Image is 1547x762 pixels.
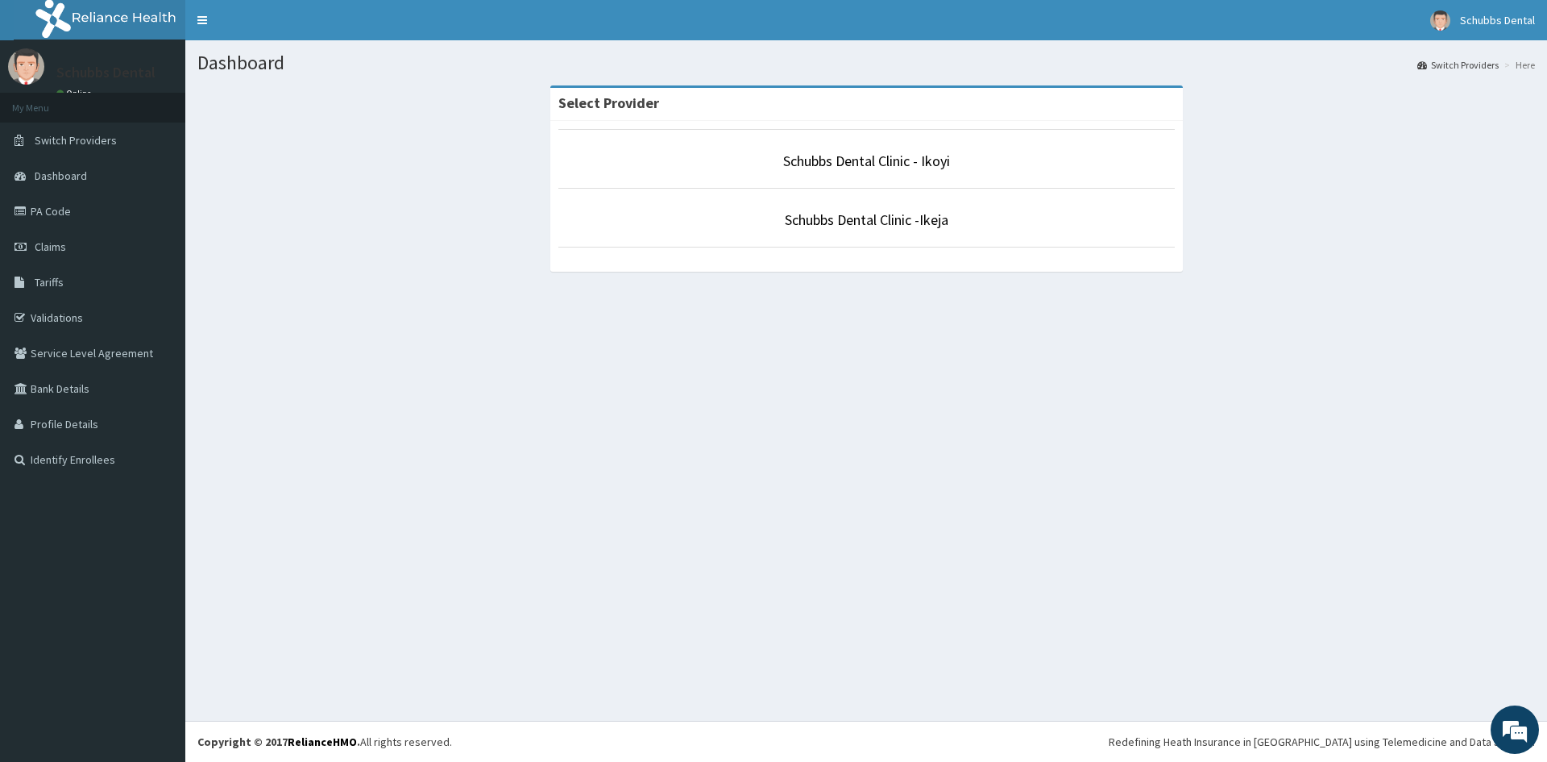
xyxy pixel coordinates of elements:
div: Chat with us now [84,90,271,111]
a: Switch Providers [1417,58,1499,72]
div: Redefining Heath Insurance in [GEOGRAPHIC_DATA] using Telemedicine and Data Science! [1109,734,1535,750]
span: Schubbs Dental [1460,13,1535,27]
img: User Image [1430,10,1450,31]
strong: Copyright © 2017 . [197,735,360,749]
h1: Dashboard [197,52,1535,73]
div: Minimize live chat window [264,8,303,47]
a: Schubbs Dental Clinic - Ikoyi [783,152,950,170]
img: d_794563401_company_1708531726252_794563401 [30,81,65,121]
p: Schubbs Dental [56,65,156,80]
strong: Select Provider [558,94,659,112]
textarea: Type your message and hit 'Enter' [8,440,307,497]
span: Switch Providers [35,133,117,148]
li: Here [1500,58,1535,72]
span: We're online! [93,203,222,366]
span: Dashboard [35,169,87,183]
footer: All rights reserved. [185,721,1547,762]
img: User Image [8,48,44,85]
span: Claims [35,239,66,254]
span: Tariffs [35,275,64,289]
a: Schubbs Dental Clinic -Ikeja [785,210,948,229]
a: RelianceHMO [288,735,357,749]
a: Online [56,88,95,99]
